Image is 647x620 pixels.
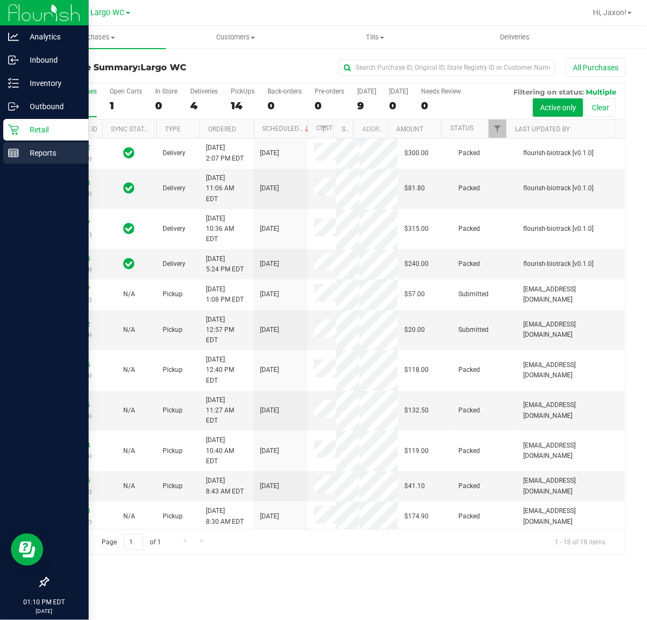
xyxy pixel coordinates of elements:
[523,224,593,234] span: flourish-biotrack [v0.1.0]
[404,183,425,194] span: $81.80
[165,125,181,133] a: Type
[305,26,445,49] a: Tills
[515,125,570,133] a: Last Updated By
[163,481,183,491] span: Pickup
[19,100,84,113] p: Outbound
[124,221,135,236] span: In Sync
[123,326,135,334] span: Not Applicable
[585,98,616,117] button: Clear
[190,88,218,95] div: Deliveries
[262,125,311,132] a: Scheduled
[315,88,344,95] div: Pre-orders
[124,181,135,196] span: In Sync
[206,214,247,245] span: [DATE] 10:36 AM EDT
[485,32,544,42] span: Deliveries
[123,447,135,455] span: Not Applicable
[404,148,429,158] span: $300.00
[163,511,183,522] span: Pickup
[389,99,408,112] div: 0
[404,511,429,522] span: $174.90
[586,88,616,96] span: Multiple
[190,99,218,112] div: 4
[8,78,19,89] inline-svg: Inventory
[206,254,244,275] span: [DATE] 5:24 PM EDT
[342,125,399,133] a: State Registry ID
[123,405,135,416] button: N/A
[404,289,425,299] span: $57.00
[123,365,135,375] button: N/A
[206,143,244,163] span: [DATE] 2:07 PM EDT
[163,405,183,416] span: Pickup
[123,366,135,374] span: Not Applicable
[124,256,135,271] span: In Sync
[404,259,429,269] span: $240.00
[92,534,170,551] span: Page of 1
[206,173,247,204] span: [DATE] 11:06 AM EDT
[458,325,489,335] span: Submitted
[231,99,255,112] div: 14
[48,63,240,72] h3: Purchase Summary:
[124,534,143,551] input: 1
[357,88,376,95] div: [DATE]
[206,476,244,496] span: [DATE] 8:43 AM EDT
[458,259,480,269] span: Packed
[315,99,344,112] div: 0
[206,355,247,386] span: [DATE] 12:40 PM EDT
[523,360,618,381] span: [EMAIL_ADDRESS][DOMAIN_NAME]
[124,145,135,161] span: In Sync
[404,446,429,456] span: $119.00
[260,446,279,456] span: [DATE]
[163,259,185,269] span: Delivery
[458,148,480,158] span: Packed
[523,476,618,496] span: [EMAIL_ADDRESS][DOMAIN_NAME]
[155,88,177,95] div: In Store
[421,88,461,95] div: Needs Review
[458,289,489,299] span: Submitted
[357,99,376,112] div: 9
[513,88,584,96] span: Filtering on status:
[19,30,84,43] p: Analytics
[123,446,135,456] button: N/A
[123,481,135,491] button: N/A
[163,446,183,456] span: Pickup
[123,512,135,520] span: Not Applicable
[8,124,19,135] inline-svg: Retail
[396,125,423,133] a: Amount
[260,365,279,375] span: [DATE]
[458,511,480,522] span: Packed
[26,26,166,49] a: Purchases
[458,446,480,456] span: Packed
[5,607,84,615] p: [DATE]
[163,148,185,158] span: Delivery
[445,26,585,49] a: Deliveries
[231,88,255,95] div: PickUps
[163,183,185,194] span: Delivery
[260,325,279,335] span: [DATE]
[260,289,279,299] span: [DATE]
[593,8,626,17] span: Hi, Jaxon!
[11,534,43,566] iframe: Resource center
[206,395,247,426] span: [DATE] 11:27 AM EDT
[5,597,84,607] p: 01:10 PM EDT
[523,259,593,269] span: flourish-biotrack [v0.1.0]
[404,481,425,491] span: $41.10
[260,148,279,158] span: [DATE]
[404,405,429,416] span: $132.50
[260,224,279,234] span: [DATE]
[163,365,183,375] span: Pickup
[421,99,461,112] div: 0
[110,99,142,112] div: 1
[206,506,244,526] span: [DATE] 8:30 AM EDT
[123,482,135,490] span: Not Applicable
[208,125,236,133] a: Ordered
[155,99,177,112] div: 0
[19,54,84,66] p: Inbound
[458,224,480,234] span: Packed
[489,119,506,138] a: Filter
[523,148,593,158] span: flourish-biotrack [v0.1.0]
[111,125,152,133] a: Sync Status
[404,365,429,375] span: $118.00
[268,88,302,95] div: Back-orders
[260,259,279,269] span: [DATE]
[523,441,618,461] span: [EMAIL_ADDRESS][DOMAIN_NAME]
